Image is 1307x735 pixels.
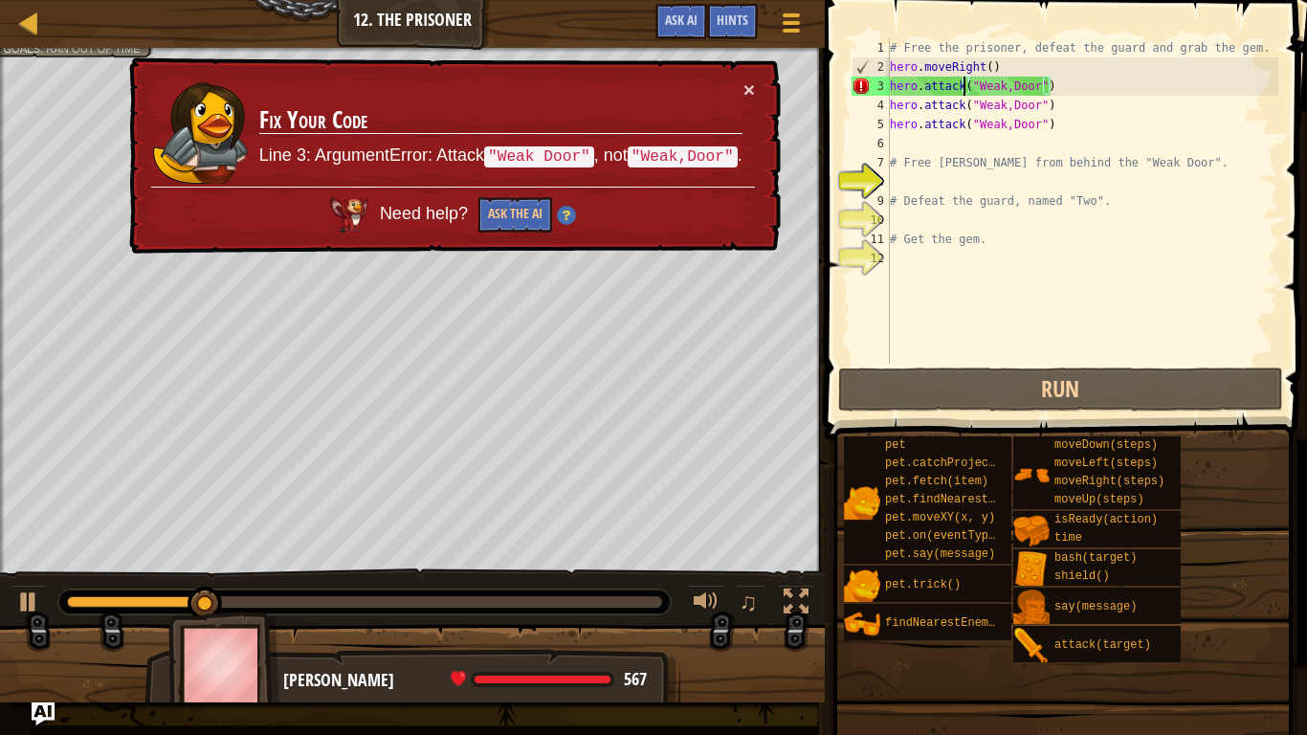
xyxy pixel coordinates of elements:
img: portrait.png [1013,590,1050,626]
span: moveUp(steps) [1054,493,1144,506]
button: × [743,81,755,101]
span: pet.catchProjectile(arrow) [885,457,1064,470]
button: Ctrl + P: Play [10,585,48,624]
div: 6 [852,134,890,153]
div: 9 [852,191,890,211]
img: portrait.png [1013,628,1050,664]
span: Need help? [379,204,472,224]
button: ♫ [735,585,767,624]
span: isReady(action) [1054,513,1158,526]
img: portrait.png [1013,457,1050,493]
span: pet.findNearestByType(type) [885,493,1071,506]
div: 11 [852,230,890,249]
span: pet [885,438,906,452]
span: pet.trick() [885,578,961,591]
span: attack(target) [1054,638,1151,652]
h3: Fix Your Code [259,105,742,136]
button: Toggle fullscreen [777,585,815,624]
span: moveRight(steps) [1054,475,1164,488]
button: Show game menu [767,4,815,49]
div: 10 [852,211,890,230]
img: portrait.png [844,568,880,604]
img: portrait.png [844,484,880,521]
div: 3 [852,77,890,96]
span: pet.on(eventType, handler) [885,529,1064,543]
button: Run [838,367,1284,412]
span: moveDown(steps) [1054,438,1158,452]
span: time [1054,531,1082,545]
span: findNearestEnemy() [885,616,1009,630]
div: 7 [852,153,890,172]
div: 4 [852,96,890,115]
div: 5 [852,115,890,134]
span: ♫ [739,588,758,616]
button: Adjust volume [687,585,725,624]
span: pet.fetch(item) [885,475,988,488]
img: portrait.png [1013,551,1050,588]
span: bash(target) [1054,551,1137,565]
span: pet.say(message) [885,547,995,561]
img: duck_illia.png [152,78,249,185]
span: pet.moveXY(x, y) [885,511,995,524]
span: moveLeft(steps) [1054,457,1158,470]
span: 567 [624,667,647,691]
span: Hints [717,11,748,29]
button: Ask the AI [477,197,551,234]
div: [PERSON_NAME] [283,668,661,693]
img: thang_avatar_frame.png [168,612,279,718]
div: 1 [852,38,890,57]
img: Hint [556,206,575,225]
img: portrait.png [1013,513,1050,549]
div: 12 [852,249,890,268]
span: say(message) [1054,600,1137,613]
div: 2 [853,57,890,77]
code: "Weak Door" [484,146,594,168]
code: "Weak,Door" [628,147,738,169]
img: AI [329,196,367,232]
button: Ask AI [32,702,55,725]
p: Line 3: ArgumentError: Attack , not . [259,142,742,170]
button: Ask AI [655,4,707,39]
span: shield() [1054,569,1110,583]
span: Ask AI [665,11,698,29]
div: health: 567 / 567 [451,671,647,688]
div: 8 [852,172,890,191]
img: portrait.png [844,606,880,642]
